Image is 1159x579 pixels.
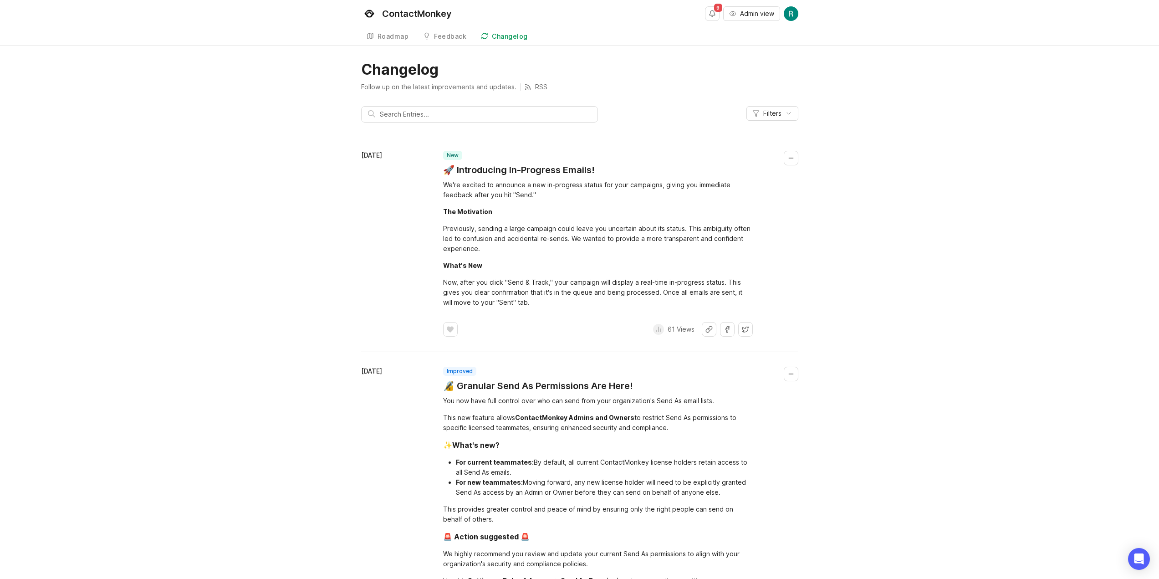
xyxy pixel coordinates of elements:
p: new [447,152,459,159]
div: Changelog [492,33,528,40]
div: For current teammates: [456,458,534,466]
div: You now have full control over who can send from your organization's Send As email lists. [443,396,753,406]
div: ✨ [443,440,500,451]
p: 61 Views [668,325,694,334]
p: Follow up on the latest improvements and updates. [361,82,516,92]
div: 🚨 Action suggested 🚨 [443,531,530,542]
a: Roadmap [361,27,414,46]
span: Filters [763,109,781,118]
button: Notifications [705,6,720,21]
button: Filters [746,106,798,121]
a: 🚀 Introducing In-Progress Emails! [443,164,595,176]
div: We highly recommend you review and update your current Send As permissions to align with your org... [443,549,753,569]
div: What's New [443,261,482,269]
a: Feedback [418,27,472,46]
a: 🔏 Granular Send As Permissions Are Here! [443,379,633,392]
button: Collapse changelog entry [784,367,798,381]
time: [DATE] [361,151,382,159]
div: What's new? [452,441,500,450]
div: The Motivation [443,208,492,215]
div: Previously, sending a large campaign could leave you uncertain about its status. This ambiguity o... [443,224,753,254]
input: Search Entries... [380,109,591,119]
div: This provides greater control and peace of mind by ensuring only the right people can send on beh... [443,504,753,524]
button: Share link [702,322,716,337]
p: RSS [535,82,547,92]
button: Share on X [738,322,753,337]
a: Changelog [475,27,533,46]
div: This new feature allows to restrict Send As permissions to specific licensed teammates, ensuring ... [443,413,753,433]
div: ContactMonkey Admins and Owners [515,414,634,421]
h1: Changelog [361,61,798,79]
img: ContactMonkey logo [361,5,378,22]
div: For new teammates: [456,478,523,486]
div: Feedback [434,33,466,40]
button: Collapse changelog entry [784,151,798,165]
button: Admin view [723,6,780,21]
button: Share on Facebook [720,322,735,337]
p: improved [447,368,473,375]
div: We're excited to announce a new in-progress status for your campaigns, giving you immediate feedb... [443,180,753,200]
span: Admin view [740,9,774,18]
div: ContactMonkey [382,9,452,18]
div: Open Intercom Messenger [1128,548,1150,570]
div: Roadmap [378,33,409,40]
li: Moving forward, any new license holder will need to be explicitly granted Send As access by an Ad... [456,477,753,497]
div: Now, after you click "Send & Track," your campaign will display a real-time in-progress status. T... [443,277,753,307]
time: [DATE] [361,367,382,375]
img: Rowan Naylor [784,6,798,21]
span: 9 [714,4,722,12]
li: By default, all current ContactMonkey license holders retain access to all Send As emails. [456,457,753,477]
a: RSS [524,82,547,92]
